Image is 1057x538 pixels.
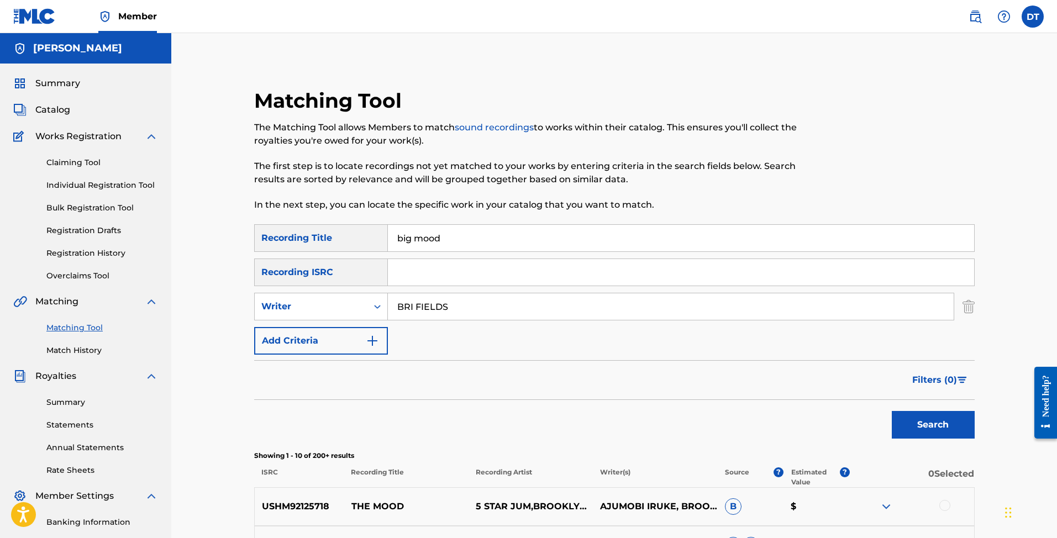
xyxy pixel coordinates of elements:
p: ISRC [254,467,344,487]
span: Matching [35,295,78,308]
span: Summary [35,77,80,90]
img: 9d2ae6d4665cec9f34b9.svg [366,334,379,347]
img: Summary [13,77,27,90]
form: Search Form [254,224,975,444]
p: 5 STAR JUM,BROOKLYN BRI [469,500,593,513]
p: In the next step, you can locate the specific work in your catalog that you want to match. [254,198,809,212]
span: Catalog [35,103,70,117]
p: Estimated Value [791,467,840,487]
p: Writer(s) [593,467,718,487]
a: Individual Registration Tool [46,180,158,191]
div: Writer [261,300,361,313]
p: USHM92125718 [255,500,344,513]
img: Accounts [13,42,27,55]
a: Banking Information [46,516,158,528]
a: Bulk Registration Tool [46,202,158,214]
span: ? [774,467,783,477]
button: Search [892,411,975,439]
p: 0 Selected [850,467,975,487]
p: $ [783,500,849,513]
img: Matching [13,295,27,308]
button: Filters (0) [906,366,975,394]
span: ? [840,467,850,477]
a: Matching Tool [46,322,158,334]
a: Registration History [46,247,158,259]
span: Member [118,10,157,23]
h2: Matching Tool [254,88,407,113]
img: Top Rightsholder [98,10,112,23]
a: Rate Sheets [46,465,158,476]
div: Help [993,6,1015,28]
a: Registration Drafts [46,225,158,236]
p: Recording Artist [468,467,593,487]
img: help [997,10,1011,23]
p: Source [725,467,749,487]
a: Overclaims Tool [46,270,158,282]
a: Public Search [964,6,986,28]
p: THE MOOD [344,500,468,513]
img: Delete Criterion [963,293,975,320]
p: The first step is to locate recordings not yet matched to your works by entering criteria in the ... [254,160,809,186]
img: Works Registration [13,130,28,143]
h5: Dwight Tolbert [33,42,122,55]
img: expand [145,295,158,308]
img: Member Settings [13,489,27,503]
a: Claiming Tool [46,157,158,168]
a: Summary [46,397,158,408]
img: Catalog [13,103,27,117]
span: B [725,498,742,515]
img: Royalties [13,370,27,383]
span: Filters ( 0 ) [912,373,957,387]
span: Works Registration [35,130,122,143]
p: AJUMOBI IRUKE, BROOKLYN BRI [593,500,717,513]
iframe: Resource Center [1026,357,1057,449]
p: Recording Title [344,467,469,487]
button: Add Criteria [254,327,388,355]
p: The Matching Tool allows Members to match to works within their catalog. This ensures you'll coll... [254,121,809,147]
img: MLC Logo [13,8,56,24]
a: CatalogCatalog [13,103,70,117]
p: Showing 1 - 10 of 200+ results [254,451,975,461]
iframe: Chat Widget [1002,485,1057,538]
img: expand [145,130,158,143]
img: expand [145,489,158,503]
img: filter [958,377,967,383]
a: SummarySummary [13,77,80,90]
div: Drag [1005,496,1012,529]
a: Statements [46,419,158,431]
span: Member Settings [35,489,114,503]
span: Royalties [35,370,76,383]
img: expand [880,500,893,513]
div: User Menu [1022,6,1044,28]
a: sound recordings [455,122,534,133]
img: expand [145,370,158,383]
a: Annual Statements [46,442,158,453]
img: search [969,10,982,23]
a: Match History [46,345,158,356]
